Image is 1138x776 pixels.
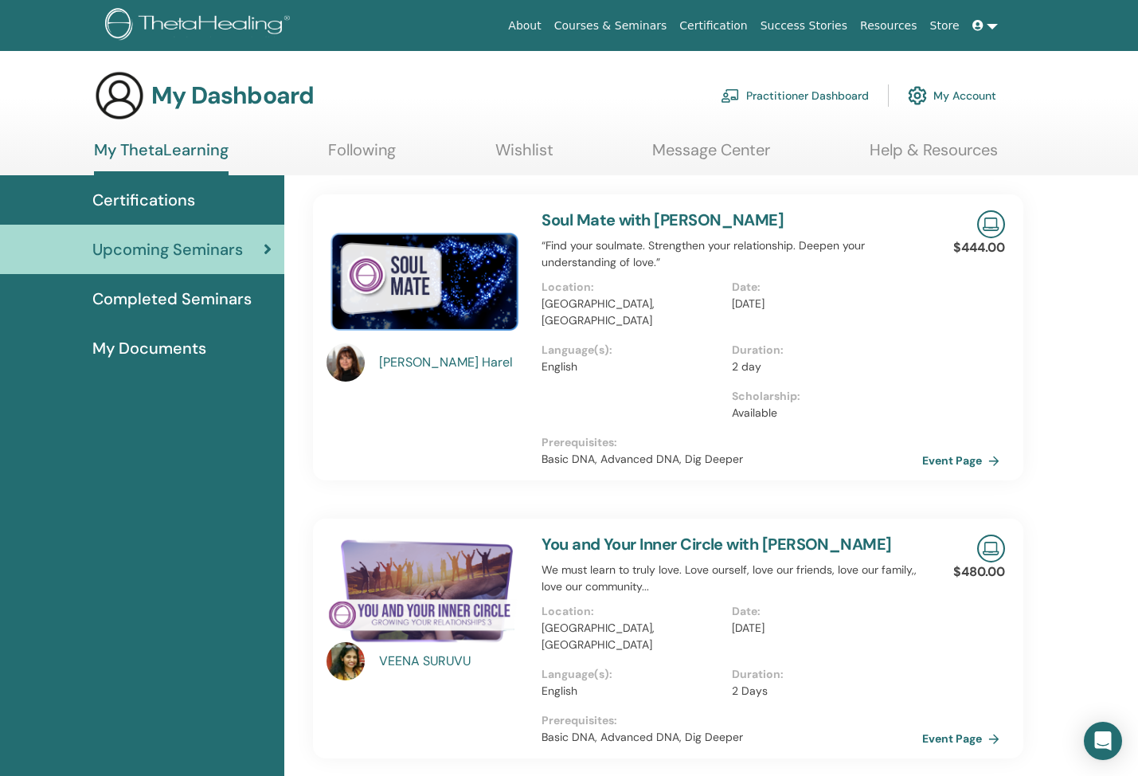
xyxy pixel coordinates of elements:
img: generic-user-icon.jpg [94,70,145,121]
p: Available [732,405,913,421]
p: Prerequisites : [542,434,922,451]
a: Soul Mate with [PERSON_NAME] [542,210,784,230]
a: Resources [854,11,924,41]
a: Help & Resources [870,140,998,171]
a: Event Page [922,449,1006,472]
p: 2 Days [732,683,913,700]
p: Language(s) : [542,666,722,683]
p: Duration : [732,666,913,683]
a: Following [328,140,396,171]
a: My Account [908,78,996,113]
div: Open Intercom Messenger [1084,722,1122,760]
a: Practitioner Dashboard [721,78,869,113]
p: Basic DNA, Advanced DNA, Dig Deeper [542,729,922,746]
span: Upcoming Seminars [92,237,243,261]
img: cog.svg [908,82,927,109]
p: Location : [542,279,722,296]
a: [PERSON_NAME] Harel [379,353,526,372]
a: Event Page [922,727,1006,751]
img: Live Online Seminar [977,210,1005,238]
a: Message Center [652,140,770,171]
p: English [542,359,722,375]
p: Scholarship : [732,388,913,405]
a: Success Stories [754,11,854,41]
span: Completed Seminars [92,287,252,311]
p: We must learn to truly love. Love ourself, love our friends, love our family,, love our community... [542,562,922,595]
p: Location : [542,603,722,620]
span: My Documents [92,336,206,360]
p: [GEOGRAPHIC_DATA], [GEOGRAPHIC_DATA] [542,620,722,653]
h3: My Dashboard [151,81,314,110]
p: 2 day [732,359,913,375]
p: [DATE] [732,620,913,637]
a: About [502,11,547,41]
img: Live Online Seminar [977,535,1005,562]
a: Certification [673,11,753,41]
a: Wishlist [495,140,553,171]
p: $444.00 [953,238,1005,257]
p: [DATE] [732,296,913,312]
img: Soul Mate [327,210,522,348]
a: You and Your Inner Circle with [PERSON_NAME] [542,534,892,555]
p: $480.00 [953,562,1005,582]
p: Basic DNA, Advanced DNA, Dig Deeper [542,451,922,468]
p: Date : [732,279,913,296]
p: Date : [732,603,913,620]
p: Prerequisites : [542,712,922,729]
a: Courses & Seminars [548,11,674,41]
img: You and Your Inner Circle [327,535,522,647]
p: Language(s) : [542,342,722,359]
a: Store [924,11,966,41]
p: “Find your soulmate. Strengthen your relationship. Deepen your understanding of love.” [542,237,922,271]
img: logo.png [105,8,295,44]
p: Duration : [732,342,913,359]
p: English [542,683,722,700]
a: My ThetaLearning [94,140,229,175]
p: [GEOGRAPHIC_DATA], [GEOGRAPHIC_DATA] [542,296,722,329]
span: Certifications [92,188,195,212]
img: default.jpg [327,642,365,680]
img: chalkboard-teacher.svg [721,88,740,103]
a: VEENA SURUVU [379,652,526,671]
img: default.jpg [327,343,365,382]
